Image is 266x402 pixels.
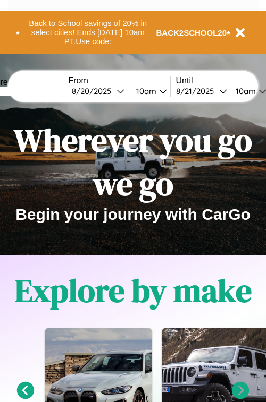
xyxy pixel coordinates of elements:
button: 10am [128,85,170,97]
label: From [69,76,170,85]
h1: Explore by make [15,269,252,312]
div: 8 / 20 / 2025 [72,86,117,96]
div: 10am [230,86,259,96]
button: 8/20/2025 [69,85,128,97]
button: Back to School savings of 20% in select cities! Ends [DATE] 10am PT.Use code: [20,16,156,49]
div: 10am [131,86,159,96]
b: BACK2SCHOOL20 [156,28,227,37]
div: 8 / 21 / 2025 [176,86,219,96]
